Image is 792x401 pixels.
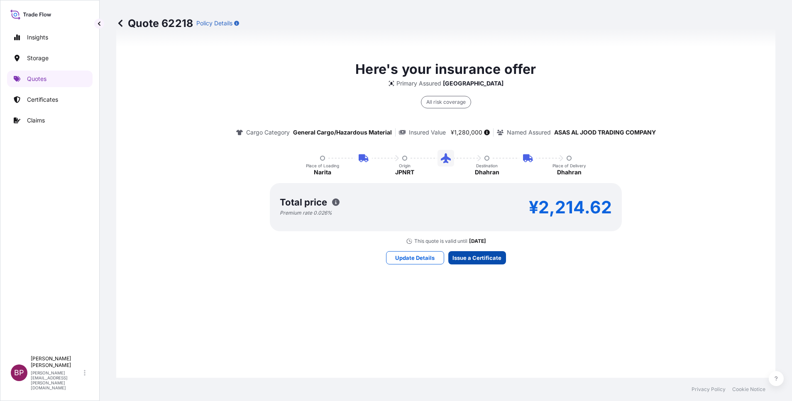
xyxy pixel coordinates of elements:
[469,130,471,135] span: ,
[293,128,392,137] p: General Cargo/Hazardous Material
[529,200,612,214] p: ¥2,214.62
[116,17,193,30] p: Quote 62218
[399,163,411,168] p: Origin
[7,91,93,108] a: Certificates
[552,163,586,168] p: Place of Delivery
[280,198,327,206] p: Total price
[395,254,435,262] p: Update Details
[457,130,458,135] span: ,
[27,33,48,42] p: Insights
[27,95,58,104] p: Certificates
[458,130,469,135] span: 280
[409,128,446,137] p: Insured Value
[27,75,46,83] p: Quotes
[355,59,536,79] p: Here's your insurance offer
[14,369,24,377] span: BP
[7,112,93,129] a: Claims
[469,238,486,245] p: [DATE]
[443,79,504,88] p: [GEOGRAPHIC_DATA]
[471,130,482,135] span: 000
[414,238,467,245] p: This quote is valid until
[454,130,457,135] span: 1
[27,54,49,62] p: Storage
[7,50,93,66] a: Storage
[314,168,331,176] p: Narita
[452,254,501,262] p: Issue a Certificate
[421,96,471,108] div: All risk coverage
[395,168,414,176] p: JPNRT
[476,163,498,168] p: Destination
[732,386,765,393] a: Cookie Notice
[196,19,232,27] p: Policy Details
[448,251,506,264] button: Issue a Certificate
[557,168,582,176] p: Dhahran
[451,130,454,135] span: ¥
[27,116,45,125] p: Claims
[396,79,441,88] p: Primary Assured
[306,163,339,168] p: Place of Loading
[475,168,499,176] p: Dhahran
[554,128,656,137] p: ASAS AL JOOD TRADING COMPANY
[507,128,551,137] p: Named Assured
[31,370,82,390] p: [PERSON_NAME][EMAIL_ADDRESS][PERSON_NAME][DOMAIN_NAME]
[7,29,93,46] a: Insights
[246,128,290,137] p: Cargo Category
[7,71,93,87] a: Quotes
[386,251,444,264] button: Update Details
[31,355,82,369] p: [PERSON_NAME] [PERSON_NAME]
[280,210,332,216] p: Premium rate 0.026 %
[692,386,726,393] a: Privacy Policy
